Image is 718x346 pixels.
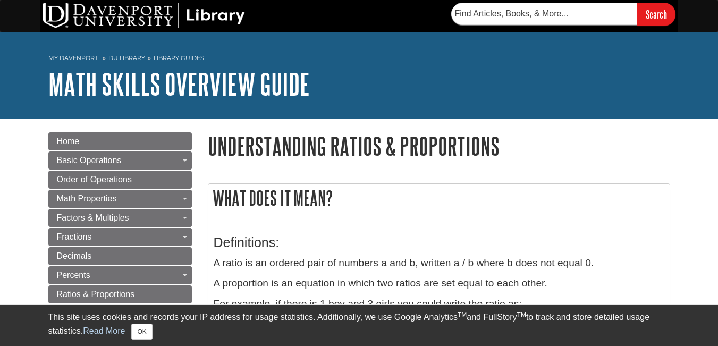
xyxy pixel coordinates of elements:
[154,54,204,62] a: Library Guides
[48,151,192,170] a: Basic Operations
[48,67,310,100] a: Math Skills Overview Guide
[57,175,132,184] span: Order of Operations
[131,324,152,340] button: Close
[208,184,670,212] h2: What does it mean?
[517,311,526,318] sup: TM
[48,171,192,189] a: Order of Operations
[108,54,145,62] a: DU Library
[48,285,192,303] a: Ratios & Proportions
[57,194,117,203] span: Math Properties
[48,228,192,246] a: Fractions
[57,232,92,241] span: Fractions
[214,235,664,250] h3: Definitions:
[83,326,125,335] a: Read More
[458,311,467,318] sup: TM
[57,271,90,280] span: Percents
[57,156,122,165] span: Basic Operations
[57,137,80,146] span: Home
[48,51,670,68] nav: breadcrumb
[48,190,192,208] a: Math Properties
[451,3,675,26] form: Searches DU Library's articles, books, and more
[451,3,637,25] input: Find Articles, Books, & More...
[48,209,192,227] a: Factors & Multiples
[208,132,670,159] h1: Understanding Ratios & Proportions
[214,256,664,271] p: A ratio is an ordered pair of numbers a and b, written a / b where b does not equal 0.
[57,251,92,260] span: Decimals
[637,3,675,26] input: Search
[57,213,129,222] span: Factors & Multiples
[48,311,670,340] div: This site uses cookies and records your IP address for usage statistics. Additionally, we use Goo...
[43,3,245,28] img: DU Library
[48,247,192,265] a: Decimals
[214,297,664,312] p: For example, if there is 1 boy and 3 girls you could write the ratio as:
[57,290,135,299] span: Ratios & Proportions
[48,266,192,284] a: Percents
[214,276,664,291] p: A proportion is an equation in which two ratios are set equal to each other.
[48,54,98,63] a: My Davenport
[48,132,192,150] a: Home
